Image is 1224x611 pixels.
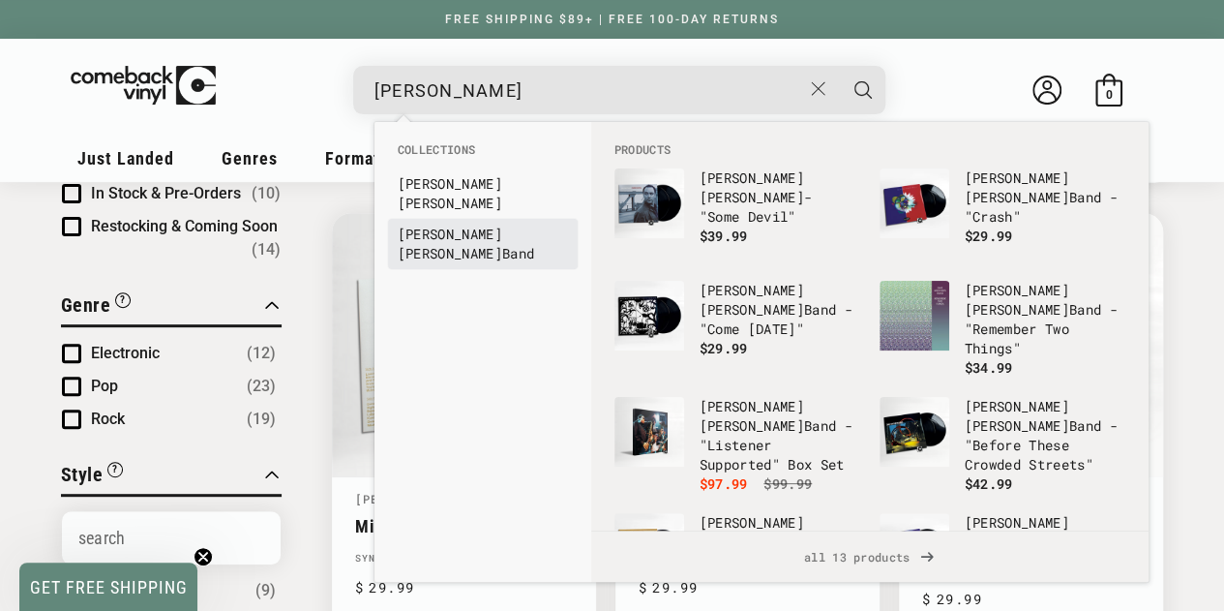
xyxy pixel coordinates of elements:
button: Filter by Genre [61,290,132,324]
s: $99.99 [763,474,812,493]
p: Band - "Come [DATE]" [700,281,860,339]
b: [PERSON_NAME] [700,513,804,532]
span: Number of products: (14) [252,238,281,261]
span: $39.99 [700,227,748,245]
button: Filter by Style [61,460,124,494]
b: [PERSON_NAME] [965,416,1069,435]
b: [PERSON_NAME] [700,416,804,435]
li: products: Dave Matthews Band - "Remember Two Things" [870,271,1135,387]
a: Midnights [355,516,573,536]
span: Pop [91,377,118,395]
img: Dave Matthews Band - "Crash" [880,168,949,238]
li: collections: Dave Matthews [388,168,578,219]
p: Band - "Under The Table And Dreaming" [965,513,1125,591]
a: FREE SHIPPING $89+ | FREE 100-DAY RETURNS [426,13,798,26]
img: Dave Matthews Band - "Come Tomorrow" [614,281,684,351]
span: $42.99 [965,474,1013,493]
img: Dave Matthews - "Some Devil" [614,168,684,238]
li: products: Dave Matthews - "Some Devil" [605,159,870,271]
li: products: Dave Matthews Band - "Listener Supported" Box Set [605,387,870,504]
span: Just Landed [77,148,174,168]
a: Dave Matthews Band - "Before These Crowded Streets" [PERSON_NAME] [PERSON_NAME]Band - "Before The... [880,397,1125,494]
li: collections: Dave Matthews Band [388,219,578,269]
b: [PERSON_NAME] [398,244,502,262]
span: Restocking & Coming Soon [91,217,278,235]
span: $34.99 [965,358,1013,377]
span: $29.99 [965,227,1013,245]
a: Dave Matthews Band - "Under The Table And Dreaming" [PERSON_NAME] [PERSON_NAME]Band - "Under The ... [880,513,1125,610]
span: Electronic [91,344,160,362]
img: Dave Matthews Band - "Remember Two Things" [880,281,949,351]
button: Search [839,66,887,114]
a: Dave Matthews Band - "Crash" [PERSON_NAME] [PERSON_NAME]Band - "Crash" $29.99 [880,168,1125,261]
p: Band - "Remember Two Things" [965,281,1125,358]
span: Genre [61,293,111,317]
b: [PERSON_NAME] [700,300,804,319]
button: Close teaser [194,547,213,566]
span: Formats [325,148,389,168]
b: [PERSON_NAME] [398,174,502,193]
a: all 13 products [591,532,1149,582]
b: [PERSON_NAME] [700,168,804,187]
span: Number of products: (9) [255,579,276,602]
a: [PERSON_NAME] [PERSON_NAME]Band [398,225,568,263]
span: In Stock & Pre-Orders [91,184,241,202]
a: Dave Matthews Band - "Listener Supported" Box Set [PERSON_NAME] [PERSON_NAME]Band - "Listener Sup... [614,397,860,494]
p: Band - "Before These Crowded Streets" [965,397,1125,474]
b: [PERSON_NAME] [965,281,1069,299]
button: Close [800,68,836,110]
li: products: Dave Matthews Band - "Before These Crowded Streets" [870,387,1135,504]
a: [PERSON_NAME] [PERSON_NAME] [398,174,568,213]
b: [PERSON_NAME] [965,300,1069,319]
img: Dave Matthews Band - "Under The Table And Dreaming" [880,513,949,583]
b: [PERSON_NAME] [700,281,804,299]
p: - "Some Devil" [700,168,860,227]
div: Search [353,66,885,114]
input: Search Options [62,511,281,565]
span: Number of products: (10) [252,182,281,205]
b: [PERSON_NAME] [398,194,502,212]
span: $29.99 [700,339,748,357]
b: [PERSON_NAME] [965,513,1069,532]
input: When autocomplete results are available use up and down arrows to review and enter to select [374,71,801,110]
b: [PERSON_NAME] [700,397,804,415]
span: Style [61,463,104,486]
span: Number of products: (23) [247,375,276,398]
span: GET FREE SHIPPING [30,577,188,597]
b: [PERSON_NAME] [965,188,1069,206]
img: Dave Matthews Band - "Before These Crowded Streets" [880,397,949,467]
div: GET FREE SHIPPINGClose teaser [19,563,197,611]
p: Band - "Listener Supported" Box Set [700,397,860,474]
span: Number of products: (19) [247,408,276,431]
a: Dave Matthews - "Some Devil" [PERSON_NAME] [PERSON_NAME]- "Some Devil" $39.99 [614,168,860,261]
a: Dave Matthews Band - "Away From The World" [PERSON_NAME] [PERSON_NAME]Band - "Away From The World" [614,513,860,610]
li: Collections [388,141,578,168]
img: Dave Matthews Band - "Listener Supported" Box Set [614,397,684,467]
span: all 13 products [607,532,1133,582]
a: Dave Matthews Band - "Remember Two Things" [PERSON_NAME] [PERSON_NAME]Band - "Remember Two Things... [880,281,1125,378]
span: Rock [91,410,125,428]
b: [PERSON_NAME] [398,225,502,243]
p: Band - "Crash" [965,168,1125,227]
span: $97.99 [700,474,748,493]
div: Products [591,122,1149,531]
li: Products [605,141,1135,159]
span: 0 [1105,87,1112,102]
li: products: Dave Matthews Band - "Come Tomorrow" [605,271,870,383]
span: Genres [222,148,278,168]
div: View All [591,531,1149,582]
span: Number of products: (12) [247,342,276,365]
li: products: Dave Matthews Band - "Crash" [870,159,1135,271]
b: [PERSON_NAME] [965,168,1069,187]
img: Dave Matthews Band - "Away From The World" [614,513,684,583]
p: Band - "Away From The World" [700,513,860,591]
div: Collections [374,122,591,279]
a: Dave Matthews Band - "Come Tomorrow" [PERSON_NAME] [PERSON_NAME]Band - "Come [DATE]" $29.99 [614,281,860,374]
b: [PERSON_NAME] [700,188,804,206]
b: [PERSON_NAME] [965,397,1069,415]
a: [PERSON_NAME] [355,491,459,506]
